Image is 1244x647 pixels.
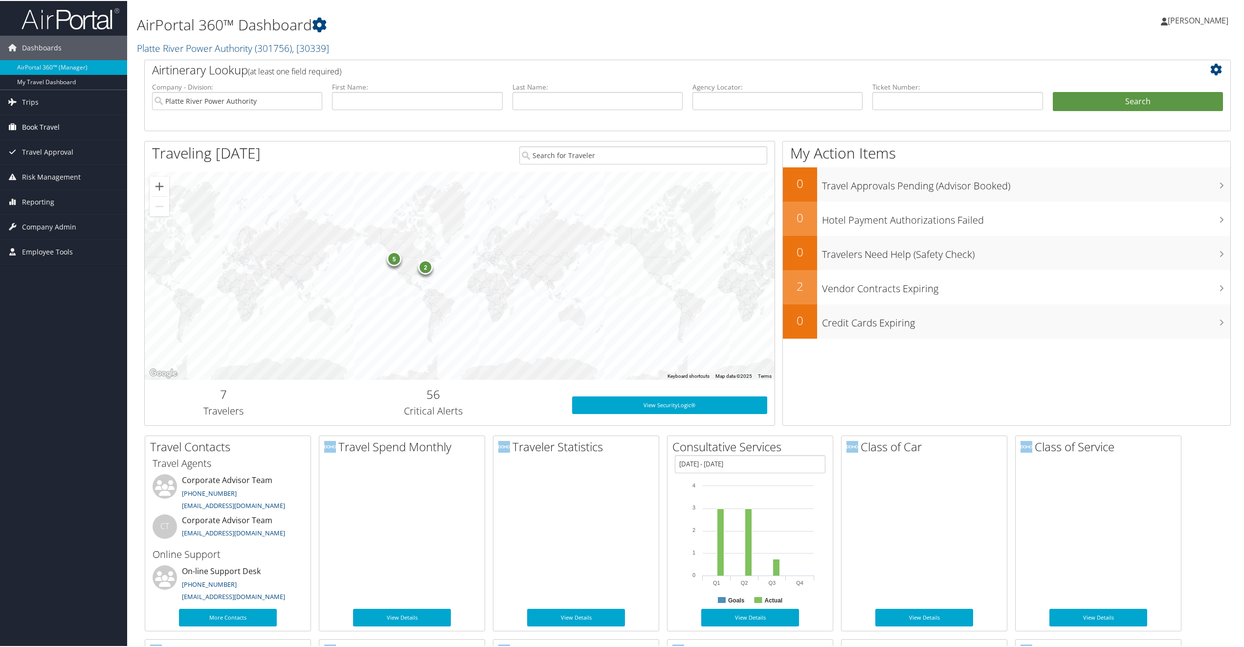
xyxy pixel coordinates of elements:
a: Terms (opens in new tab) [758,372,772,378]
label: First Name: [332,81,502,91]
li: Corporate Advisor Team [148,473,308,513]
h1: Traveling [DATE] [152,142,261,162]
span: Dashboards [22,35,62,59]
a: 0Credit Cards Expiring [783,303,1230,338]
a: [EMAIL_ADDRESS][DOMAIN_NAME] [182,528,285,536]
h1: AirPortal 360™ Dashboard [137,14,871,34]
a: [PERSON_NAME] [1161,5,1238,34]
h2: 56 [310,385,557,402]
label: Ticket Number: [872,81,1043,91]
img: domo-logo.png [1021,440,1032,452]
span: Book Travel [22,114,60,139]
li: Corporate Advisor Team [148,513,308,545]
span: Company Admin [22,214,76,238]
a: View Details [701,608,799,625]
a: [PHONE_NUMBER] [182,488,237,497]
a: 2Vendor Contracts Expiring [783,269,1230,303]
text: Q2 [741,579,748,585]
img: airportal-logo.png [22,6,119,29]
h2: Consultative Services [672,438,833,454]
a: 0Hotel Payment Authorizations Failed [783,201,1230,235]
h2: Traveler Statistics [498,438,659,454]
text: Q1 [713,579,720,585]
a: View SecurityLogic® [572,395,767,413]
a: [EMAIL_ADDRESS][DOMAIN_NAME] [182,500,285,509]
h2: Travel Contacts [150,438,311,454]
div: CT [153,513,177,538]
button: Search [1053,91,1223,111]
a: Platte River Power Authority [137,41,329,54]
span: Map data ©2025 [715,372,752,378]
tspan: 2 [692,526,695,532]
li: On-line Support Desk [148,564,308,604]
h2: 7 [152,385,295,402]
h2: 2 [783,277,817,294]
h3: Travelers Need Help (Safety Check) [822,242,1230,260]
span: Employee Tools [22,239,73,263]
img: domo-logo.png [324,440,336,452]
h2: 0 [783,311,817,328]
button: Zoom in [150,176,169,195]
img: domo-logo.png [498,440,510,452]
span: Risk Management [22,164,81,188]
h3: Credit Cards Expiring [822,310,1230,329]
tspan: 3 [692,504,695,509]
a: 0Travel Approvals Pending (Advisor Booked) [783,166,1230,201]
tspan: 1 [692,549,695,555]
label: Last Name: [512,81,683,91]
a: View Details [353,608,451,625]
span: [PERSON_NAME] [1168,14,1228,25]
h3: Travelers [152,403,295,417]
img: Google [147,366,179,379]
h2: 0 [783,174,817,191]
a: View Details [875,608,973,625]
h1: My Action Items [783,142,1230,162]
a: Open this area in Google Maps (opens a new window) [147,366,179,379]
h2: Airtinerary Lookup [152,61,1133,77]
text: Actual [764,596,782,603]
span: ( 301756 ) [255,41,292,54]
text: Q4 [796,579,803,585]
h3: Vendor Contracts Expiring [822,276,1230,295]
a: View Details [527,608,625,625]
a: More Contacts [179,608,277,625]
h3: Travel Approvals Pending (Advisor Booked) [822,173,1230,192]
h2: 0 [783,208,817,225]
h3: Travel Agents [153,456,303,469]
span: Trips [22,89,39,114]
h3: Online Support [153,547,303,560]
a: [PHONE_NUMBER] [182,579,237,588]
span: Reporting [22,189,54,213]
button: Keyboard shortcuts [667,372,710,379]
h2: Class of Car [846,438,1007,454]
button: Zoom out [150,196,169,215]
img: domo-logo.png [846,440,858,452]
div: 2 [418,259,433,274]
a: [EMAIL_ADDRESS][DOMAIN_NAME] [182,591,285,600]
span: Travel Approval [22,139,73,163]
a: View Details [1049,608,1147,625]
h2: Travel Spend Monthly [324,438,485,454]
text: Q3 [769,579,776,585]
h2: 0 [783,243,817,259]
h3: Critical Alerts [310,403,557,417]
span: , [ 30339 ] [292,41,329,54]
input: Search for Traveler [519,145,767,163]
tspan: 4 [692,482,695,487]
div: 5 [387,251,401,265]
label: Agency Locator: [692,81,863,91]
label: Company - Division: [152,81,322,91]
text: Goals [728,596,745,603]
tspan: 0 [692,571,695,577]
a: 0Travelers Need Help (Safety Check) [783,235,1230,269]
h2: Class of Service [1021,438,1181,454]
h3: Hotel Payment Authorizations Failed [822,208,1230,226]
span: (at least one field required) [248,65,341,76]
